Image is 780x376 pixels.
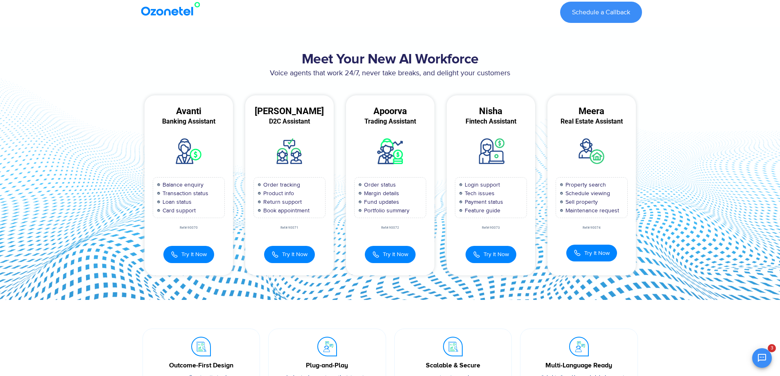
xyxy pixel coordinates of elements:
div: Ref#:90071 [245,226,334,230]
span: Try It Now [282,250,307,259]
span: Try It Now [383,250,408,259]
span: Fund updates [362,198,399,206]
span: Feature guide [463,206,500,215]
span: 3 [768,344,776,352]
span: Login support [463,180,500,189]
div: Plug-and-Play [281,360,373,370]
span: Try It Now [584,249,610,257]
span: Margin details [362,189,399,198]
span: Book appointment [261,206,310,215]
span: Maintenance request [563,206,619,215]
div: Ref#:90070 [145,226,233,230]
div: Ref#:90073 [447,226,535,230]
div: Real Estate Assistant [547,118,636,125]
img: Call Icon [171,250,178,259]
span: Schedule a Callback [572,9,630,16]
div: Scalable & Secure [407,360,500,370]
div: Nisha [447,108,535,115]
span: Return support [261,198,302,206]
div: [PERSON_NAME] [245,108,334,115]
span: Schedule viewing [563,189,610,198]
span: Card support [161,206,196,215]
div: D2C Assistant [245,118,334,125]
p: Voice agents that work 24/7, never take breaks, and delight your customers [138,68,642,79]
button: Try It Now [466,246,516,263]
img: Call Icon [271,250,279,259]
div: Meera [547,108,636,115]
div: Ref#:90072 [346,226,434,230]
img: Call Icon [473,250,480,259]
div: Banking Assistant [145,118,233,125]
button: Try It Now [264,246,315,263]
span: Transaction status [161,189,208,198]
h2: Meet Your New AI Workforce [138,52,642,68]
div: Multi-Language Ready [533,360,625,370]
span: Order tracking [261,180,300,189]
div: Ref#:90074 [547,226,636,230]
span: Sell property [563,198,598,206]
span: Tech issues [463,189,495,198]
button: Open chat [752,348,772,368]
span: Loan status [161,198,192,206]
span: Product info [261,189,294,198]
div: Fintech Assistant [447,118,535,125]
div: Avanti [145,108,233,115]
button: Try It Now [566,245,617,261]
a: Schedule a Callback [560,2,642,23]
button: Try It Now [163,246,214,263]
img: Call Icon [372,250,380,259]
span: Property search [563,180,606,189]
span: Balance enquiry [161,180,203,189]
span: Try It Now [484,250,509,259]
span: Order status [362,180,396,189]
div: Trading Assistant [346,118,434,125]
span: Try It Now [181,250,207,259]
img: Call Icon [574,249,581,257]
span: Portfolio summary [362,206,409,215]
div: Apoorva [346,108,434,115]
span: Payment status [463,198,503,206]
div: Outcome-First Design [155,360,248,370]
button: Try It Now [365,246,416,263]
